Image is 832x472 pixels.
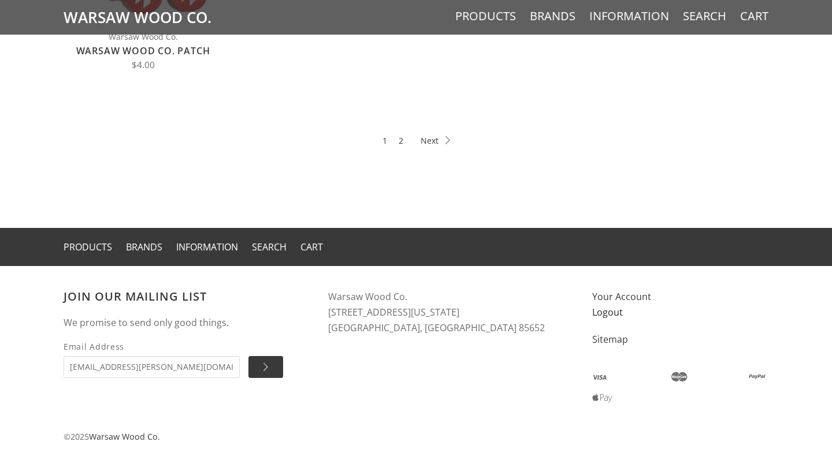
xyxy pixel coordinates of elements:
[64,356,240,378] input: Email Address
[64,340,240,353] span: Email Address
[76,44,210,57] a: Warsaw Wood Co. Patch
[592,290,651,303] a: Your Account
[64,241,112,253] a: Products
[176,241,238,253] a: Information
[248,356,283,378] input: 
[399,134,403,147] a: 2
[589,9,669,24] a: Information
[382,134,387,147] a: 1
[252,241,287,253] a: Search
[89,431,160,442] a: Warsaw Wood Co.
[592,306,623,319] a: Logout
[683,9,726,24] a: Search
[64,30,222,43] span: Warsaw Wood Co.
[64,315,305,331] p: We promise to send only good things.
[328,289,570,335] address: Warsaw Wood Co. [STREET_ADDRESS][US_STATE] [GEOGRAPHIC_DATA], [GEOGRAPHIC_DATA] 85652
[421,134,450,147] a: Next
[126,241,162,253] a: Brands
[592,333,628,346] a: Sitemap
[64,430,768,444] p: © 2025
[530,9,575,24] a: Brands
[132,59,155,71] span: $4.00
[300,241,323,253] a: Cart
[740,9,768,24] a: Cart
[455,9,516,24] a: Products
[64,289,305,304] h3: Join our mailing list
